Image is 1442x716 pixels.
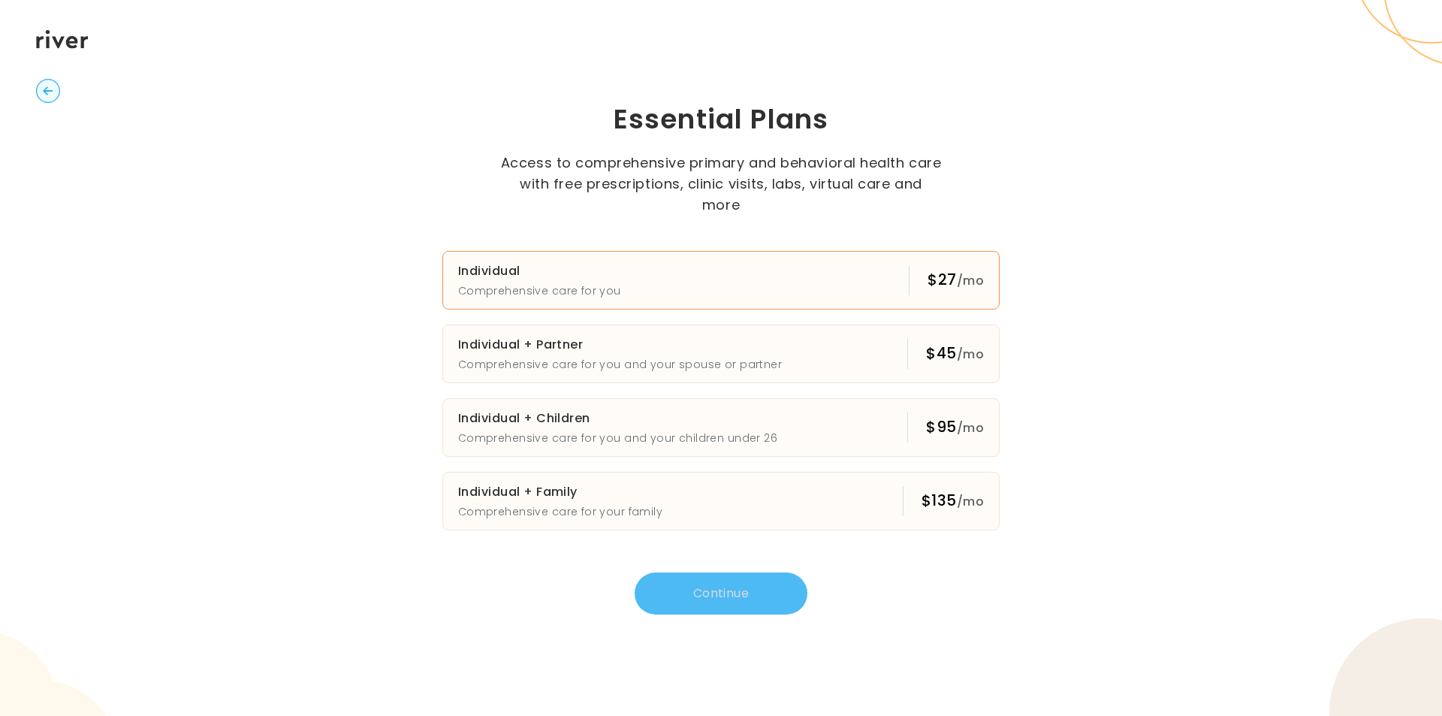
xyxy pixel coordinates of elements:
[499,153,943,216] p: Access to comprehensive primary and behavioral health care with free prescriptions, clinic visits...
[442,251,1000,310] button: IndividualComprehensive care for you$27/mo
[458,503,662,521] p: Comprehensive care for your family
[458,429,777,447] p: Comprehensive care for you and your children under 26
[957,419,984,437] span: /mo
[926,416,984,439] div: $95
[926,343,984,365] div: $45
[442,398,1000,457] button: Individual + ChildrenComprehensive care for you and your children under 26$95/mo
[442,325,1000,383] button: Individual + PartnerComprehensive care for you and your spouse or partner$45/mo
[458,408,777,429] h3: Individual + Children
[442,472,1000,530] button: Individual + FamilyComprehensive care for your family$135/mo
[458,334,782,355] h3: Individual + Partner
[922,490,984,512] div: $135
[957,272,984,289] span: /mo
[458,355,782,373] p: Comprehensive care for you and your spouse or partner
[928,269,984,292] div: $27
[635,572,807,615] button: Continue
[458,282,621,300] p: Comprehensive care for you
[458,261,621,282] h3: Individual
[458,482,662,503] h3: Individual + Family
[957,346,984,363] span: /mo
[957,493,984,510] span: /mo
[373,101,1069,137] h1: Essential Plans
